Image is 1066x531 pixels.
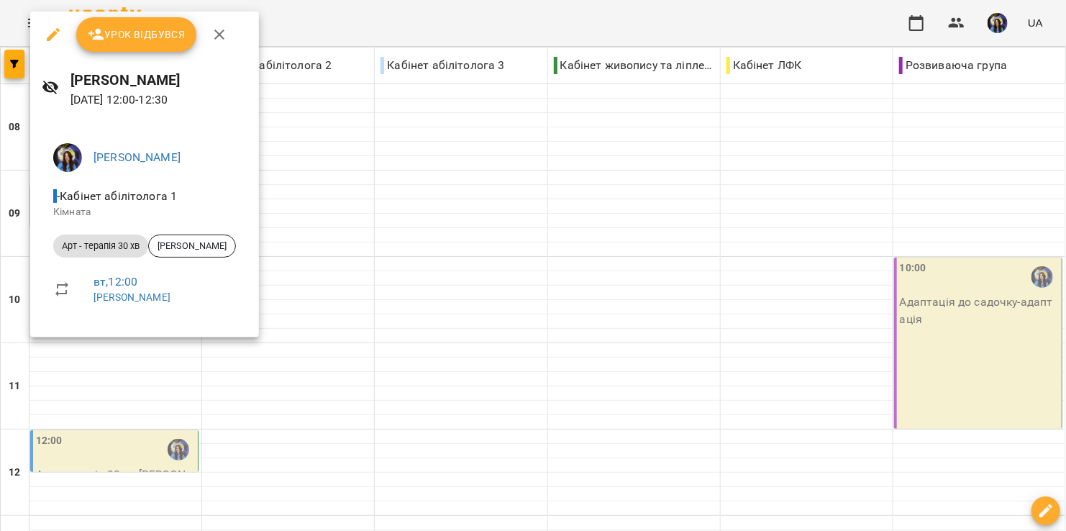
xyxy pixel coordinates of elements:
[88,26,186,43] span: Урок відбувся
[148,235,236,258] div: [PERSON_NAME]
[76,17,197,52] button: Урок відбувся
[94,150,181,164] a: [PERSON_NAME]
[53,205,236,219] p: Кімната
[94,275,137,289] a: вт , 12:00
[70,91,247,109] p: [DATE] 12:00 - 12:30
[149,240,235,253] span: [PERSON_NAME]
[70,69,247,91] h6: [PERSON_NAME]
[53,189,180,203] span: - Кабінет абілітолога 1
[53,143,82,172] img: 45559c1a150f8c2aa145bf47fc7aae9b.jpg
[53,240,148,253] span: Арт - терапія 30 хв
[94,291,170,303] a: [PERSON_NAME]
